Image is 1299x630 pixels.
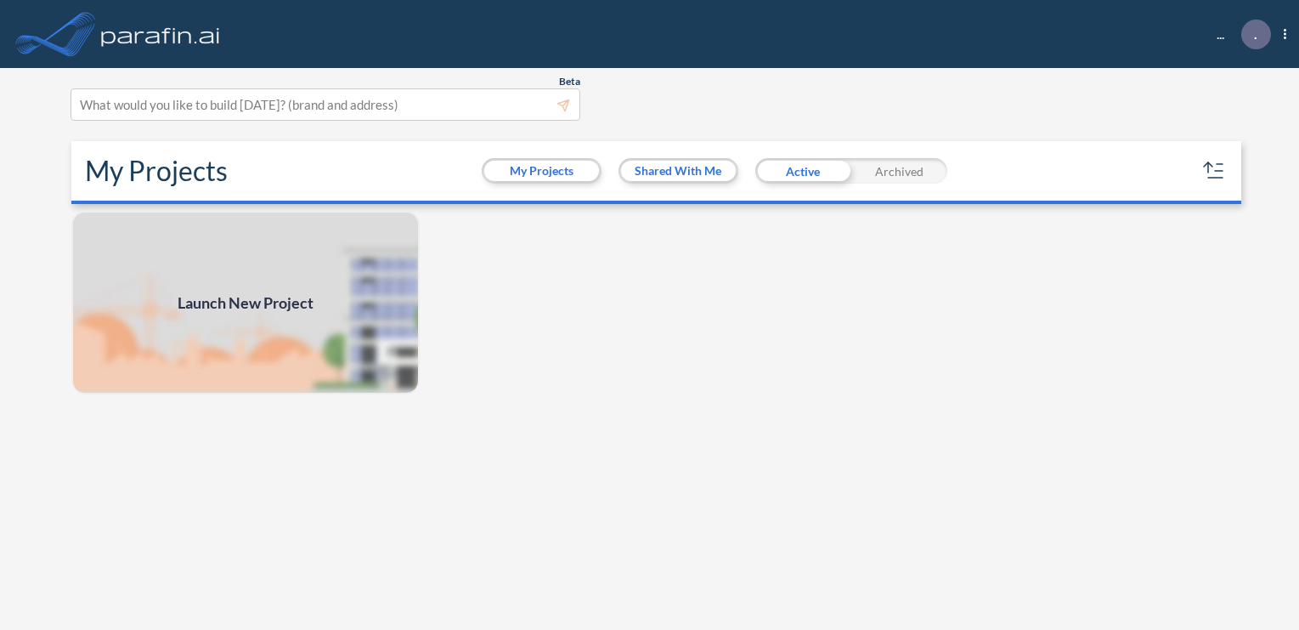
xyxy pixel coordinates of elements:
[71,211,420,394] img: add
[484,161,599,181] button: My Projects
[85,155,228,187] h2: My Projects
[621,161,736,181] button: Shared With Me
[71,211,420,394] a: Launch New Project
[1191,20,1286,49] div: ...
[1200,157,1228,184] button: sort
[755,158,851,184] div: Active
[178,292,313,315] span: Launch New Project
[1254,26,1257,42] p: .
[851,158,947,184] div: Archived
[98,17,223,51] img: logo
[559,75,580,88] span: Beta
